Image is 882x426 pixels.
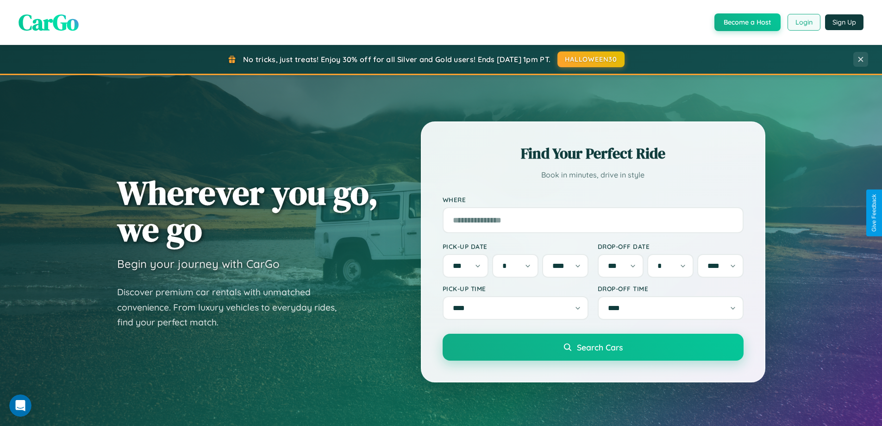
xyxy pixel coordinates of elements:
[598,242,744,250] label: Drop-off Date
[117,257,280,271] h3: Begin your journey with CarGo
[788,14,820,31] button: Login
[443,196,744,203] label: Where
[9,394,31,417] iframe: Intercom live chat
[598,285,744,292] label: Drop-off Time
[825,14,863,30] button: Sign Up
[714,13,781,31] button: Become a Host
[443,143,744,164] h2: Find Your Perfect Ride
[117,174,378,248] h1: Wherever you go, we go
[243,55,550,64] span: No tricks, just treats! Enjoy 30% off for all Silver and Gold users! Ends [DATE] 1pm PT.
[117,285,349,330] p: Discover premium car rentals with unmatched convenience. From luxury vehicles to everyday rides, ...
[19,7,79,38] span: CarGo
[443,285,588,292] label: Pick-up Time
[577,342,623,352] span: Search Cars
[871,194,877,232] div: Give Feedback
[443,334,744,361] button: Search Cars
[443,242,588,250] label: Pick-up Date
[443,168,744,182] p: Book in minutes, drive in style
[557,51,625,67] button: HALLOWEEN30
